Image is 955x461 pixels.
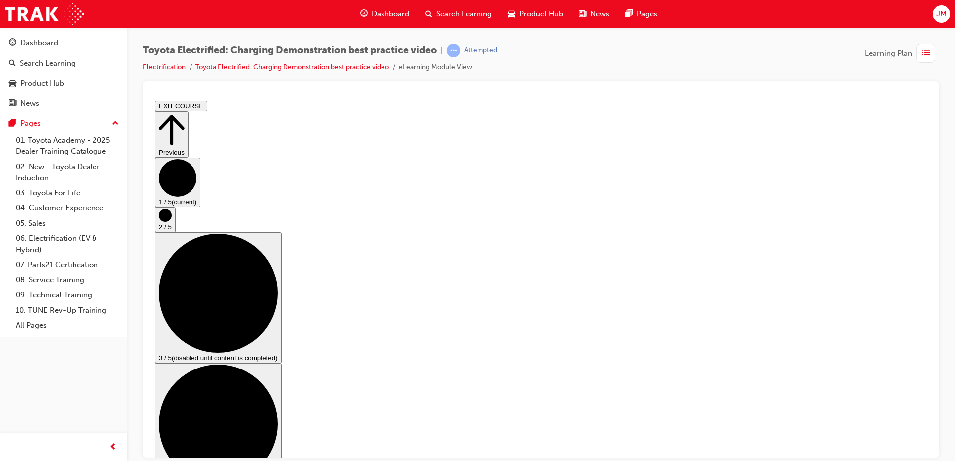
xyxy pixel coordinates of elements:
[500,4,571,24] a: car-iconProduct Hub
[441,45,443,56] span: |
[143,45,437,56] span: Toyota Electrified: Charging Demonstration best practice video
[922,47,930,60] span: list-icon
[590,8,609,20] span: News
[417,4,500,24] a: search-iconSearch Learning
[4,135,131,266] button: 3 / 5(disabled until content is completed)
[4,114,123,133] button: Pages
[20,98,39,109] div: News
[436,8,492,20] span: Search Learning
[12,216,123,231] a: 05. Sales
[20,118,41,129] div: Pages
[372,8,409,20] span: Dashboard
[4,110,25,135] button: 2 / 5
[637,8,657,20] span: Pages
[399,62,472,73] li: eLearning Module View
[12,200,123,216] a: 04. Customer Experience
[12,303,123,318] a: 10. TUNE Rev-Up Training
[143,63,186,71] a: Electrification
[625,8,633,20] span: pages-icon
[12,185,123,201] a: 03. Toyota For Life
[12,159,123,185] a: 02. New - Toyota Dealer Induction
[21,101,46,109] span: (current)
[12,318,123,333] a: All Pages
[508,8,515,20] span: car-icon
[352,4,417,24] a: guage-iconDashboard
[109,441,117,454] span: prev-icon
[571,4,617,24] a: news-iconNews
[519,8,563,20] span: Product Hub
[4,14,38,61] button: Previous
[4,61,50,110] button: 1 / 5(current)
[9,119,16,128] span: pages-icon
[9,79,16,88] span: car-icon
[8,101,21,109] span: 1 / 5
[4,32,123,114] button: DashboardSearch LearningProduct HubNews
[464,46,497,55] div: Attempted
[865,48,912,59] span: Learning Plan
[5,3,84,25] img: Trak
[4,74,123,92] a: Product Hub
[447,44,460,57] span: learningRecordVerb_ATTEMPT-icon
[12,273,123,288] a: 08. Service Training
[936,8,947,20] span: JM
[21,257,127,265] span: (disabled until content is completed)
[12,257,123,273] a: 07. Parts21 Certification
[8,52,34,59] span: Previous
[12,287,123,303] a: 09. Technical Training
[8,257,21,265] span: 3 / 5
[12,231,123,257] a: 06. Electrification (EV & Hybrid)
[12,133,123,159] a: 01. Toyota Academy - 2025 Dealer Training Catalogue
[579,8,586,20] span: news-icon
[4,34,123,52] a: Dashboard
[112,117,119,130] span: up-icon
[195,63,389,71] a: Toyota Electrified: Charging Demonstration best practice video
[617,4,665,24] a: pages-iconPages
[425,8,432,20] span: search-icon
[8,126,21,134] span: 2 / 5
[9,99,16,108] span: news-icon
[9,39,16,48] span: guage-icon
[360,8,368,20] span: guage-icon
[20,58,76,69] div: Search Learning
[20,78,64,89] div: Product Hub
[9,59,16,68] span: search-icon
[20,37,58,49] div: Dashboard
[4,94,123,113] a: News
[933,5,950,23] button: JM
[4,4,57,14] button: EXIT COURSE
[865,44,939,63] button: Learning Plan
[4,54,123,73] a: Search Learning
